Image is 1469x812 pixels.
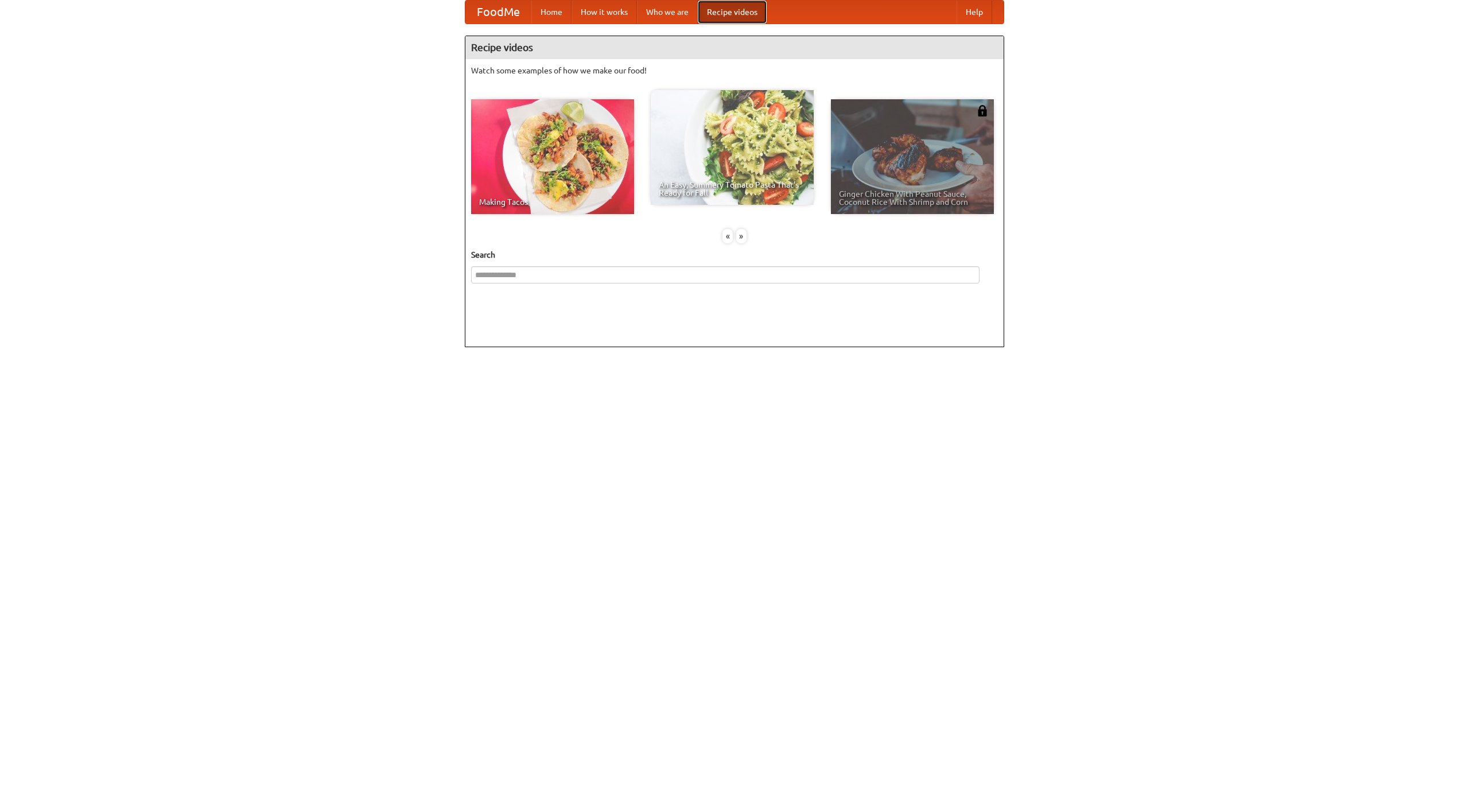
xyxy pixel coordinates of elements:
span: An Easy, Summery Tomato Pasta That's Ready for Fall [659,181,806,197]
a: Recipe videos [698,1,767,24]
h4: Recipe videos [465,36,1004,59]
a: Home [531,1,572,24]
a: Help [957,1,992,24]
span: Making Tacos [479,198,626,206]
div: « [722,229,733,243]
a: An Easy, Summery Tomato Pasta That's Ready for Fall [651,90,814,205]
a: FoodMe [465,1,531,24]
a: How it works [572,1,637,24]
div: » [736,229,747,243]
a: Making Tacos [471,99,634,214]
a: Who we are [637,1,698,24]
h5: Search [471,249,998,261]
p: Watch some examples of how we make our food! [471,65,998,76]
img: 483408.png [977,105,988,116]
